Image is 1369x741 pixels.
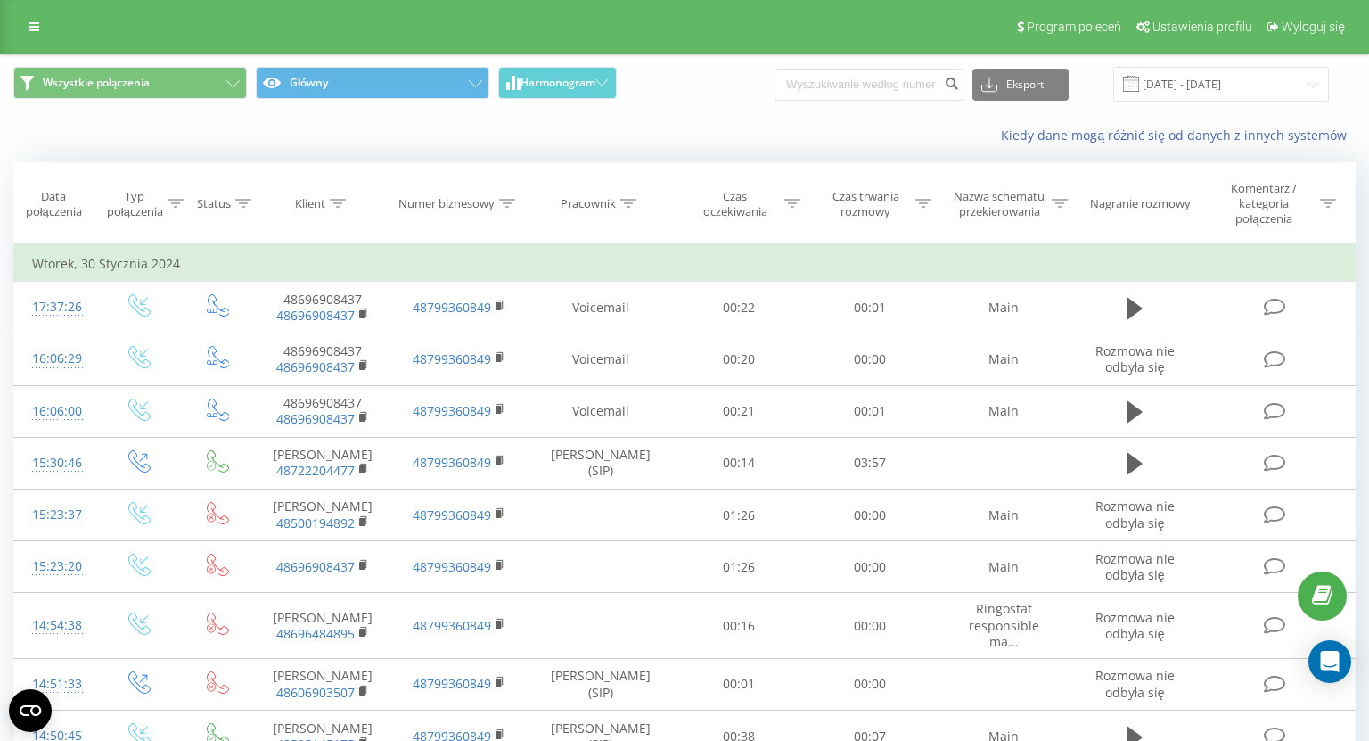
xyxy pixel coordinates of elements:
[413,350,491,367] a: 48799360849
[398,196,495,211] div: Numer biznesowy
[276,410,355,427] a: 48696908437
[936,282,1072,333] td: Main
[936,541,1072,593] td: Main
[527,282,674,333] td: Voicemail
[1308,640,1351,683] div: Open Intercom Messenger
[32,394,80,429] div: 16:06:00
[43,76,150,90] span: Wszystkie połączenia
[805,282,936,333] td: 00:01
[1095,498,1175,531] span: Rozmowa nie odbyła się
[527,385,674,437] td: Voicemail
[255,658,391,710] td: [PERSON_NAME]
[1095,609,1175,642] span: Rozmowa nie odbyła się
[32,608,80,643] div: 14:54:38
[1027,20,1121,34] span: Program poleceń
[969,600,1039,649] span: Ringostat responsible ma...
[805,437,936,489] td: 03:57
[805,658,936,710] td: 00:00
[674,658,805,710] td: 00:01
[276,684,355,701] a: 48606903507
[1152,20,1252,34] span: Ustawienia profilu
[674,593,805,659] td: 00:16
[9,689,52,732] button: Open CMP widget
[821,189,911,219] div: Czas trwania rozmowy
[936,490,1072,541] td: Main
[690,189,780,219] div: Czas oczekiwania
[255,333,391,385] td: 48696908437
[674,282,805,333] td: 00:22
[674,541,805,593] td: 01:26
[197,196,231,211] div: Status
[276,625,355,642] a: 48696484895
[276,558,355,575] a: 48696908437
[527,658,674,710] td: [PERSON_NAME] (SIP)
[107,189,163,219] div: Typ połączenia
[276,358,355,375] a: 48696908437
[1282,20,1345,34] span: Wyloguj się
[413,617,491,634] a: 48799360849
[674,437,805,489] td: 00:14
[498,67,617,99] button: Harmonogram
[1095,667,1175,700] span: Rozmowa nie odbyła się
[413,402,491,419] a: 48799360849
[805,593,936,659] td: 00:00
[255,282,391,333] td: 48696908437
[1211,181,1316,226] div: Komentarz / kategoria połączenia
[32,549,80,584] div: 15:23:20
[255,593,391,659] td: [PERSON_NAME]
[1001,127,1356,144] a: Kiedy dane mogą różnić się od danych z innych systemów
[14,246,1356,282] td: Wtorek, 30 Stycznia 2024
[805,541,936,593] td: 00:00
[276,515,355,531] a: 48500194892
[674,490,805,541] td: 01:26
[775,69,963,101] input: Wyszukiwanie według numeru
[276,307,355,324] a: 48696908437
[32,498,80,532] div: 15:23:37
[936,333,1072,385] td: Main
[527,437,674,489] td: [PERSON_NAME] (SIP)
[14,189,93,219] div: Data połączenia
[561,196,616,211] div: Pracownik
[805,385,936,437] td: 00:01
[413,299,491,316] a: 48799360849
[1095,550,1175,583] span: Rozmowa nie odbyła się
[276,462,355,479] a: 48722204477
[32,290,80,325] div: 17:37:26
[32,446,80,481] div: 15:30:46
[521,77,595,89] span: Harmonogram
[255,385,391,437] td: 48696908437
[1095,342,1175,375] span: Rozmowa nie odbyła się
[255,437,391,489] td: [PERSON_NAME]
[295,196,325,211] div: Klient
[413,558,491,575] a: 48799360849
[952,189,1047,219] div: Nazwa schematu przekierowania
[413,675,491,692] a: 48799360849
[805,490,936,541] td: 00:00
[972,69,1069,101] button: Eksport
[527,333,674,385] td: Voicemail
[1090,196,1191,211] div: Nagranie rozmowy
[413,454,491,471] a: 48799360849
[256,67,489,99] button: Główny
[13,67,247,99] button: Wszystkie połączenia
[674,385,805,437] td: 00:21
[413,506,491,523] a: 48799360849
[805,333,936,385] td: 00:00
[32,667,80,702] div: 14:51:33
[936,385,1072,437] td: Main
[674,333,805,385] td: 00:20
[255,490,391,541] td: [PERSON_NAME]
[32,342,80,376] div: 16:06:29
